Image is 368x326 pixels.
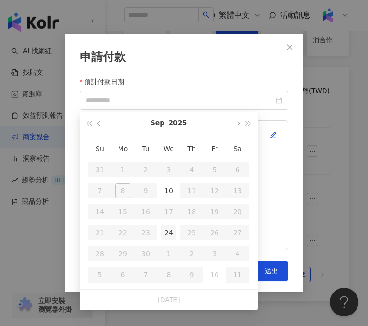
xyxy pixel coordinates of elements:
[255,261,288,281] button: 送出
[265,267,278,275] span: 送出
[161,183,176,198] div: 10
[207,267,222,283] div: 10
[157,180,180,201] td: 2025-09-10
[203,138,226,159] th: Fr
[161,225,176,240] div: 24
[134,138,157,159] th: Tu
[168,112,187,134] button: 2025
[286,43,293,51] span: close
[80,76,131,87] label: 預計付款日期
[280,38,299,57] button: Close
[80,49,288,65] div: 申請付款
[86,95,274,106] input: 預計付款日期
[226,138,249,159] th: Sa
[88,138,111,159] th: Su
[157,222,180,243] td: 2025-09-24
[111,138,134,159] th: Mo
[203,264,226,285] td: 2025-10-10
[157,138,180,159] th: We
[151,112,165,134] button: Sep
[180,138,203,159] th: Th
